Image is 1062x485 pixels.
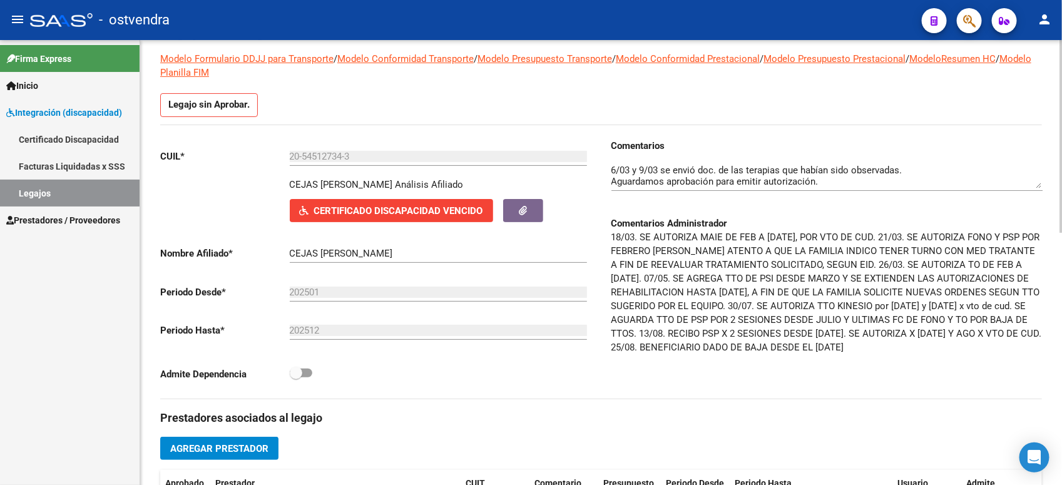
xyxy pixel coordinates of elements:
[616,53,760,64] a: Modelo Conformidad Prestacional
[6,213,120,227] span: Prestadores / Proveedores
[160,150,290,163] p: CUIL
[160,409,1042,427] h3: Prestadores asociados al legajo
[160,437,278,460] button: Agregar Prestador
[160,53,334,64] a: Modelo Formulario DDJJ para Transporte
[1037,12,1052,27] mat-icon: person
[763,53,906,64] a: Modelo Presupuesto Prestacional
[290,199,493,222] button: Certificado Discapacidad Vencido
[160,285,290,299] p: Periodo Desde
[6,79,38,93] span: Inicio
[477,53,612,64] a: Modelo Presupuesto Transporte
[170,443,268,454] span: Agregar Prestador
[314,205,483,217] span: Certificado Discapacidad Vencido
[10,12,25,27] mat-icon: menu
[99,6,170,34] span: - ostvendra
[160,324,290,337] p: Periodo Hasta
[337,53,474,64] a: Modelo Conformidad Transporte
[160,93,258,117] p: Legajo sin Aprobar.
[6,52,71,66] span: Firma Express
[6,106,122,120] span: Integración (discapacidad)
[1019,442,1049,472] div: Open Intercom Messenger
[290,178,393,191] p: CEJAS [PERSON_NAME]
[611,217,1043,230] h3: Comentarios Administrador
[611,230,1043,354] p: 18/03. SE AUTORIZA MAIE DE FEB A [DATE], POR VTO DE CUD. 21/03. SE AUTORIZA FONO Y PSP POR FEBRER...
[160,247,290,260] p: Nombre Afiliado
[909,53,996,64] a: ModeloResumen HC
[396,178,464,191] div: Análisis Afiliado
[160,367,290,381] p: Admite Dependencia
[611,139,1043,153] h3: Comentarios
